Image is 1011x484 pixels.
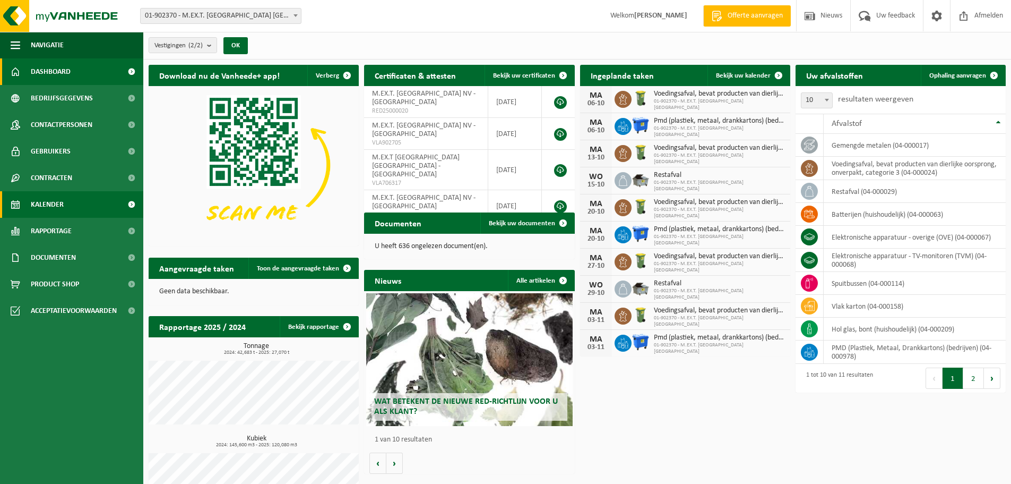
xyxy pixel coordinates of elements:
h2: Nieuws [364,270,412,291]
span: Wat betekent de nieuwe RED-richtlijn voor u als klant? [374,397,558,416]
span: Bekijk uw certificaten [493,72,555,79]
a: Bekijk uw documenten [480,213,574,234]
span: Afvalstof [832,120,862,128]
span: 01-902370 - M.EX.T. [GEOGRAPHIC_DATA] [GEOGRAPHIC_DATA] [654,342,785,355]
div: 03-11 [585,317,607,324]
span: 01-902370 - M.EX.T. [GEOGRAPHIC_DATA] [GEOGRAPHIC_DATA] [654,152,785,165]
div: MA [585,254,607,262]
span: Pmd (plastiek, metaal, drankkartons) (bedrijven) [654,225,785,234]
span: Dashboard [31,58,71,85]
span: Bedrijfsgegevens [31,85,93,112]
div: MA [585,118,607,127]
div: 13-10 [585,154,607,162]
img: WB-5000-GAL-GY-01 [632,171,650,189]
div: 20-10 [585,235,607,243]
span: 2024: 42,683 t - 2025: 27,070 t [154,350,359,355]
span: 10 [801,93,832,108]
p: Geen data beschikbaar. [159,288,348,295]
button: 1 [943,368,963,389]
strong: [PERSON_NAME] [634,12,687,20]
span: Gebruikers [31,138,71,165]
span: Voedingsafval, bevat producten van dierlijke oorsprong, onverpakt, categorie 3 [654,307,785,315]
img: WB-0140-HPE-GN-50 [632,143,650,162]
span: 10 [801,92,833,108]
h2: Ingeplande taken [580,65,664,86]
button: Vestigingen(2/2) [149,37,217,53]
h3: Tonnage [154,343,359,355]
img: WB-1100-HPE-BE-01 [632,333,650,351]
div: 20-10 [585,208,607,216]
span: Voedingsafval, bevat producten van dierlijke oorsprong, onverpakt, categorie 3 [654,252,785,261]
td: batterijen (huishoudelijk) (04-000063) [824,203,1006,226]
img: WB-0140-HPE-GN-50 [632,306,650,324]
span: Product Shop [31,271,79,298]
td: vlak karton (04-000158) [824,295,1006,318]
span: 01-902370 - M.EX.T. BELGIUM NV - ROESELARE [141,9,301,23]
span: M.EX.T. [GEOGRAPHIC_DATA] NV - [GEOGRAPHIC_DATA] [372,122,476,138]
h2: Certificaten & attesten [364,65,466,86]
a: Bekijk rapportage [280,316,358,337]
div: 06-10 [585,100,607,107]
button: Vorige [369,453,386,474]
span: VLA706317 [372,179,480,188]
span: Bekijk uw kalender [716,72,771,79]
span: M.EX.T [GEOGRAPHIC_DATA] [GEOGRAPHIC_DATA] - [GEOGRAPHIC_DATA] [372,154,460,179]
span: 2024: 145,600 m3 - 2025: 120,080 m3 [154,443,359,448]
div: 27-10 [585,262,607,270]
span: 01-902370 - M.EX.T. BELGIUM NV - ROESELARE [140,8,301,24]
span: Voedingsafval, bevat producten van dierlijke oorsprong, onverpakt, categorie 3 [654,144,785,152]
img: WB-0140-HPE-GN-50 [632,89,650,107]
span: Bekijk uw documenten [489,220,555,227]
span: Navigatie [31,32,64,58]
td: PMD (Plastiek, Metaal, Drankkartons) (bedrijven) (04-000978) [824,341,1006,364]
div: 15-10 [585,181,607,189]
h2: Rapportage 2025 / 2024 [149,316,256,337]
h2: Download nu de Vanheede+ app! [149,65,290,86]
a: Offerte aanvragen [703,5,791,27]
span: Voedingsafval, bevat producten van dierlijke oorsprong, onverpakt, categorie 3 [654,198,785,207]
span: M.EX.T. [GEOGRAPHIC_DATA] NV - [GEOGRAPHIC_DATA] [372,194,476,210]
span: Vestigingen [154,38,203,54]
span: VLA902705 [372,139,480,147]
div: 03-11 [585,344,607,351]
img: WB-0140-HPE-GN-50 [632,198,650,216]
count: (2/2) [188,42,203,49]
td: [DATE] [488,86,542,118]
button: OK [223,37,248,54]
img: WB-0140-HPE-GN-50 [632,252,650,270]
span: Ophaling aanvragen [929,72,986,79]
span: Acceptatievoorwaarden [31,298,117,324]
span: M.EX.T. [GEOGRAPHIC_DATA] NV - [GEOGRAPHIC_DATA] [372,90,476,106]
span: 01-902370 - M.EX.T. [GEOGRAPHIC_DATA] [GEOGRAPHIC_DATA] [654,98,785,111]
span: Verberg [316,72,339,79]
button: Verberg [307,65,358,86]
img: WB-1100-HPE-BE-01 [632,116,650,134]
h3: Kubiek [154,435,359,448]
span: Restafval [654,279,785,288]
td: hol glas, bont (huishoudelijk) (04-000209) [824,318,1006,341]
a: Bekijk uw certificaten [485,65,574,86]
a: Ophaling aanvragen [921,65,1005,86]
p: U heeft 636 ongelezen document(en). [375,243,564,250]
div: WO [585,173,607,181]
span: Voedingsafval, bevat producten van dierlijke oorsprong, onverpakt, categorie 3 [654,90,785,98]
img: WB-1100-HPE-BE-01 [632,225,650,243]
button: Next [984,368,1000,389]
td: elektronische apparatuur - TV-monitoren (TVM) (04-000068) [824,249,1006,272]
span: Kalender [31,191,64,218]
h2: Aangevraagde taken [149,258,245,278]
a: Toon de aangevraagde taken [248,258,358,279]
a: Bekijk uw kalender [707,65,789,86]
span: Rapportage [31,218,72,244]
span: 01-902370 - M.EX.T. [GEOGRAPHIC_DATA] [GEOGRAPHIC_DATA] [654,288,785,301]
td: voedingsafval, bevat producten van dierlijke oorsprong, onverpakt, categorie 3 (04-000024) [824,157,1006,180]
span: Pmd (plastiek, metaal, drankkartons) (bedrijven) [654,117,785,125]
h2: Documenten [364,213,432,233]
h2: Uw afvalstoffen [796,65,874,86]
button: 2 [963,368,984,389]
button: Previous [926,368,943,389]
span: Documenten [31,244,76,271]
a: Wat betekent de nieuwe RED-richtlijn voor u als klant? [366,293,572,426]
div: 06-10 [585,127,607,134]
span: Pmd (plastiek, metaal, drankkartons) (bedrijven) [654,334,785,342]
